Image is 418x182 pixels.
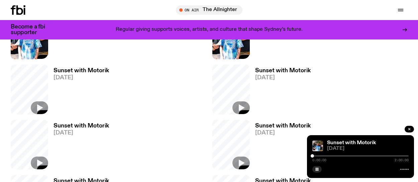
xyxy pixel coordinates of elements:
a: Sunset with Motorik[DATE] [48,21,109,59]
a: Sunset with Motorik [327,140,376,146]
a: Sunset with Motorik[DATE] [250,21,316,59]
span: [DATE] [327,146,409,151]
h3: Sunset with Motorik [54,123,109,129]
p: Regular giving supports voices, artists, and culture that shape Sydney’s future. [116,27,303,33]
h3: Become a fbi supporter [11,24,54,35]
a: Sunset with Motorik[DATE] [48,68,109,114]
button: On AirThe Allnighter [176,5,242,15]
h3: Sunset with Motorik [255,123,311,129]
h3: Sunset with Motorik [255,68,311,74]
a: Sunset with Motorik[DATE] [250,123,311,170]
h3: Sunset with Motorik [54,68,109,74]
span: 0:00:00 [312,159,326,162]
span: [DATE] [255,75,311,81]
a: Sunset with Motorik[DATE] [250,68,311,114]
span: [DATE] [54,130,109,136]
a: Sunset with Motorik[DATE] [48,123,109,170]
span: 2:00:00 [395,159,409,162]
span: [DATE] [54,75,109,81]
span: [DATE] [255,130,311,136]
img: Andrew, Reenie, and Pat stand in a row, smiling at the camera, in dappled light with a vine leafe... [312,141,323,151]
